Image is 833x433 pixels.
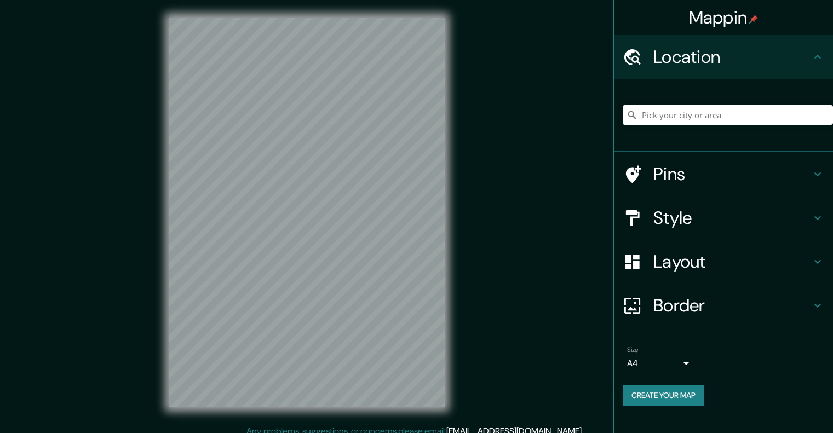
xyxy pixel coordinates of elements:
div: Pins [614,152,833,196]
div: Style [614,196,833,240]
button: Create your map [623,385,704,406]
div: Border [614,284,833,327]
h4: Location [653,46,811,68]
canvas: Map [169,18,445,407]
h4: Mappin [689,7,759,28]
div: A4 [627,355,693,372]
label: Size [627,345,639,355]
div: Layout [614,240,833,284]
h4: Pins [653,163,811,185]
img: pin-icon.png [749,15,758,24]
h4: Border [653,295,811,316]
h4: Style [653,207,811,229]
div: Location [614,35,833,79]
h4: Layout [653,251,811,273]
input: Pick your city or area [623,105,833,125]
